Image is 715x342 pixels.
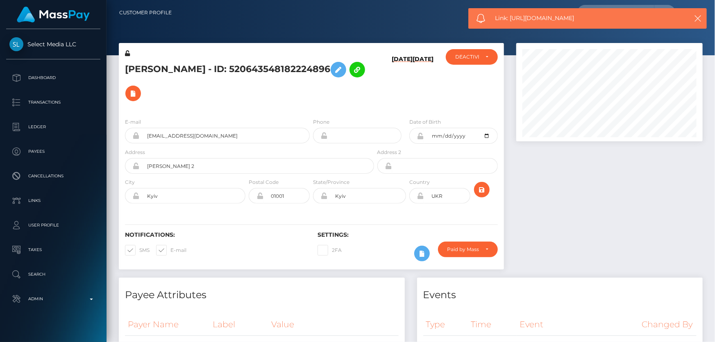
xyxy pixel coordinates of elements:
div: Paid by MassPay [447,246,479,253]
label: SMS [125,245,150,256]
label: E-mail [156,245,186,256]
th: Label [210,313,268,336]
p: Payees [9,145,97,158]
a: Transactions [6,92,100,113]
label: 2FA [318,245,342,256]
img: MassPay Logo [17,7,90,23]
p: Search [9,268,97,281]
p: User Profile [9,219,97,231]
p: Links [9,195,97,207]
h6: Notifications: [125,231,305,238]
input: Search... [577,5,654,20]
p: Taxes [9,244,97,256]
a: Cancellations [6,166,100,186]
th: Event [517,313,639,336]
label: Postal Code [249,179,279,186]
p: Cancellations [9,170,97,182]
p: Dashboard [9,72,97,84]
th: Time [468,313,517,336]
h6: [DATE] [413,56,434,108]
a: Links [6,190,100,211]
h5: [PERSON_NAME] - ID: 520643548182224896 [125,58,370,105]
label: Date of Birth [409,118,441,126]
a: Dashboard [6,68,100,88]
a: Customer Profile [119,4,172,21]
label: State/Province [313,179,350,186]
label: Phone [313,118,329,126]
label: City [125,179,135,186]
h6: Settings: [318,231,498,238]
a: User Profile [6,215,100,236]
span: Link: [URL][DOMAIN_NAME] [495,14,676,23]
h4: Events [423,288,697,302]
a: Payees [6,141,100,162]
th: Changed By [639,313,697,336]
p: Transactions [9,96,97,109]
p: Admin [9,293,97,305]
img: Select Media LLC [9,37,23,51]
span: Select Media LLC [6,41,100,48]
div: DEACTIVE [455,54,479,60]
label: Address [125,149,145,156]
a: Admin [6,289,100,309]
button: DEACTIVE [446,49,498,65]
p: Ledger [9,121,97,133]
button: Paid by MassPay [438,242,498,257]
a: Search [6,264,100,285]
th: Type [423,313,468,336]
th: Payer Name [125,313,210,336]
h4: Payee Attributes [125,288,399,302]
h6: [DATE] [392,56,413,108]
label: Country [409,179,430,186]
label: Address 2 [377,149,402,156]
a: Ledger [6,117,100,137]
a: Taxes [6,240,100,260]
label: E-mail [125,118,141,126]
th: Value [268,313,398,336]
